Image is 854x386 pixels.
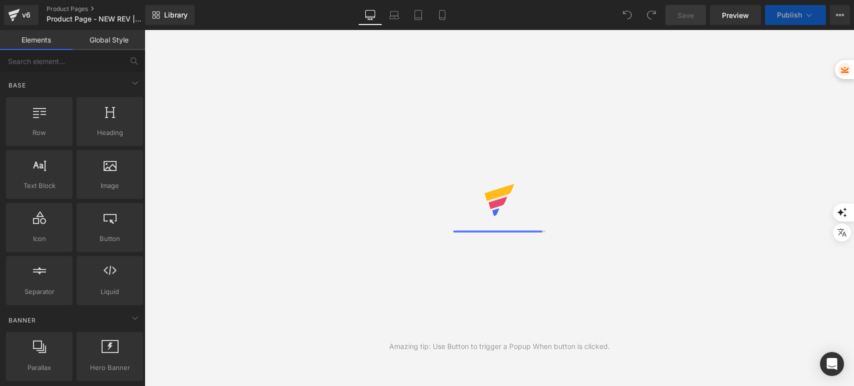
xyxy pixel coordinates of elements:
span: Product Page - NEW REV | [DATE] [47,15,143,23]
span: Row [9,127,70,138]
div: v6 [20,8,33,21]
a: New Library [145,5,195,25]
span: Base [8,80,27,90]
a: Mobile [430,5,454,25]
a: Product Pages [47,5,162,13]
a: Desktop [358,5,382,25]
a: v6 [4,5,39,25]
span: Publish [777,11,802,19]
a: Laptop [382,5,406,25]
span: Image [80,180,140,191]
span: Text Block [9,180,70,191]
a: Preview [710,5,761,25]
span: Button [80,233,140,244]
span: Liquid [80,286,140,297]
a: Global Style [73,30,145,50]
span: Separator [9,286,70,297]
span: Parallax [9,362,70,373]
button: Undo [617,5,637,25]
button: More [830,5,850,25]
div: Amazing tip: Use Button to trigger a Popup When button is clicked. [389,341,610,352]
span: Library [164,10,188,19]
button: Redo [641,5,661,25]
span: Hero Banner [80,362,140,373]
span: Heading [80,127,140,138]
span: Icon [9,233,70,244]
div: Open Intercom Messenger [820,352,844,376]
button: Publish [765,5,826,25]
span: Save [677,10,694,20]
a: Tablet [406,5,430,25]
span: Preview [722,10,749,20]
span: Banner [8,315,37,325]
